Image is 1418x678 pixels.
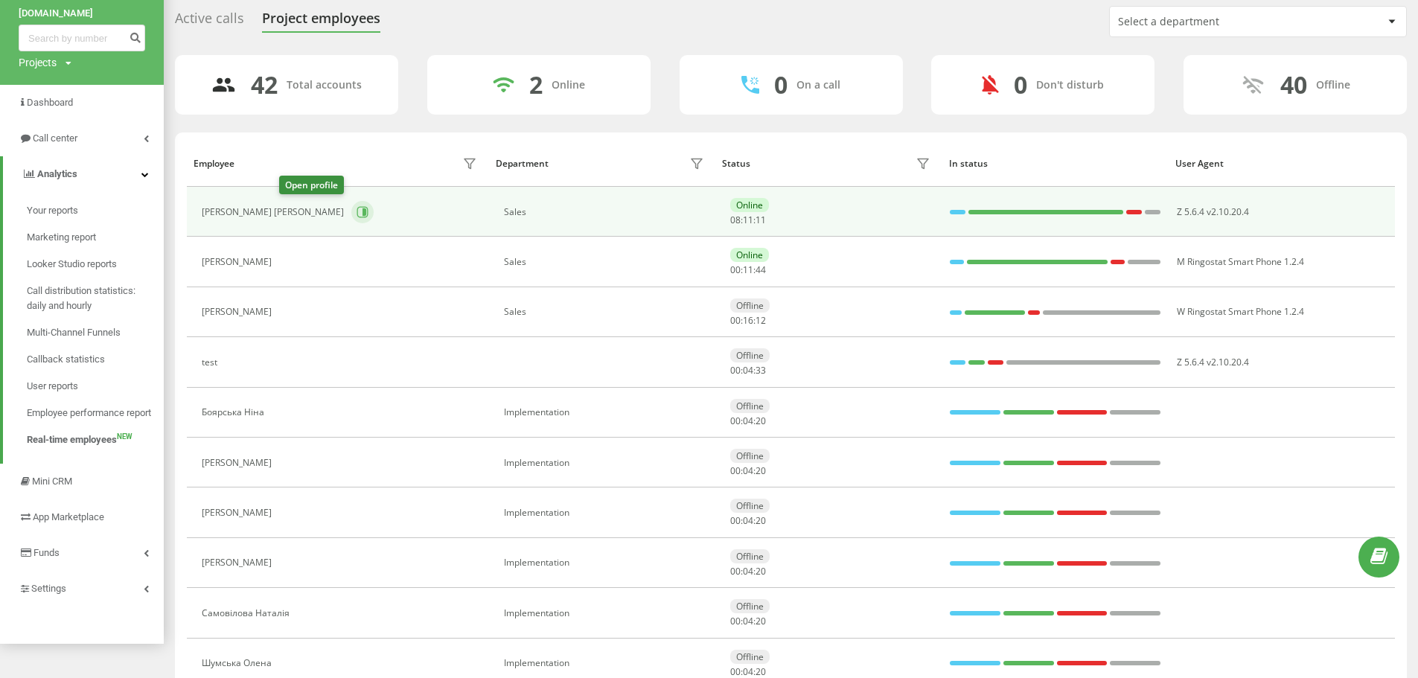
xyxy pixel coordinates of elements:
div: Offline [730,298,770,313]
span: Employee performance report [27,406,151,420]
a: Multi-Channel Funnels [27,319,164,346]
span: 04 [743,514,753,527]
span: 00 [730,464,741,477]
span: 04 [743,364,753,377]
div: : : [730,516,766,526]
div: Implementation [504,608,707,618]
span: Call center [33,132,77,144]
div: [PERSON_NAME] [202,557,275,568]
span: Z 5.6.4 v2.10.20.4 [1177,356,1249,368]
a: [DOMAIN_NAME] [19,6,145,21]
span: 44 [756,263,766,276]
span: Callback statistics [27,352,105,367]
div: 42 [251,71,278,99]
div: 0 [1014,71,1027,99]
span: User reports [27,379,78,394]
div: Sales [504,307,707,317]
div: Offline [1316,79,1350,92]
div: Online [730,248,769,262]
div: On a call [796,79,840,92]
div: : : [730,365,766,376]
span: W Ringostat Smart Phone 1.2.4 [1177,305,1304,318]
span: Call distribution statistics: daily and hourly [27,284,156,313]
div: Status [722,159,750,169]
span: 04 [743,615,753,627]
div: In status [949,159,1161,169]
span: 33 [756,364,766,377]
span: App Marketplace [33,511,104,522]
div: [PERSON_NAME] [202,458,275,468]
div: Open profile [279,176,344,194]
span: 00 [730,565,741,578]
span: 12 [756,314,766,327]
span: 00 [730,314,741,327]
div: Offline [730,599,770,613]
span: 00 [730,415,741,427]
span: 00 [730,263,741,276]
span: 04 [743,464,753,477]
span: 04 [743,565,753,578]
div: 0 [774,71,788,99]
div: Projects [19,55,57,70]
div: test [202,357,221,368]
div: [PERSON_NAME] [202,508,275,518]
input: Search by number [19,25,145,51]
span: Your reports [27,203,78,218]
div: Sales [504,257,707,267]
span: 20 [756,665,766,678]
span: Analytics [37,168,77,179]
div: : : [730,616,766,627]
div: User Agent [1175,159,1387,169]
div: Implementation [504,458,707,468]
span: Real-time employees [27,432,117,447]
span: 04 [743,415,753,427]
div: Online [552,79,585,92]
span: Marketing report [27,230,96,245]
span: 00 [730,615,741,627]
span: 11 [743,263,753,276]
div: Department [496,159,549,169]
span: Z 5.6.4 v2.10.20.4 [1177,205,1249,218]
div: Active calls [175,10,244,33]
div: Offline [730,650,770,664]
a: Callback statistics [27,346,164,373]
div: Select a department [1118,16,1296,28]
span: 20 [756,514,766,527]
div: 40 [1280,71,1307,99]
a: Analytics [3,156,164,192]
a: Marketing report [27,224,164,251]
div: Employee [194,159,234,169]
span: 08 [730,214,741,226]
span: 00 [730,665,741,678]
span: Looker Studio reports [27,257,117,272]
div: Самовілова Наталія [202,608,293,618]
span: 20 [756,415,766,427]
div: Offline [730,449,770,463]
div: [PERSON_NAME] [202,307,275,317]
a: Looker Studio reports [27,251,164,278]
div: Шумська Олена [202,658,275,668]
span: 00 [730,364,741,377]
div: Implementation [504,508,707,518]
div: : : [730,316,766,326]
span: 16 [743,314,753,327]
div: [PERSON_NAME] [202,257,275,267]
span: Mini CRM [32,476,72,487]
div: : : [730,667,766,677]
span: 20 [756,565,766,578]
div: 2 [529,71,543,99]
div: : : [730,566,766,577]
div: Offline [730,499,770,513]
div: Offline [730,348,770,362]
div: Implementation [504,407,707,418]
div: : : [730,466,766,476]
span: M Ringostat Smart Phone 1.2.4 [1177,255,1304,268]
div: : : [730,265,766,275]
span: 20 [756,464,766,477]
a: Employee performance report [27,400,164,426]
div: [PERSON_NAME] [PERSON_NAME] [202,207,348,217]
div: Offline [730,399,770,413]
div: Implementation [504,658,707,668]
div: Sales [504,207,707,217]
div: : : [730,215,766,226]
